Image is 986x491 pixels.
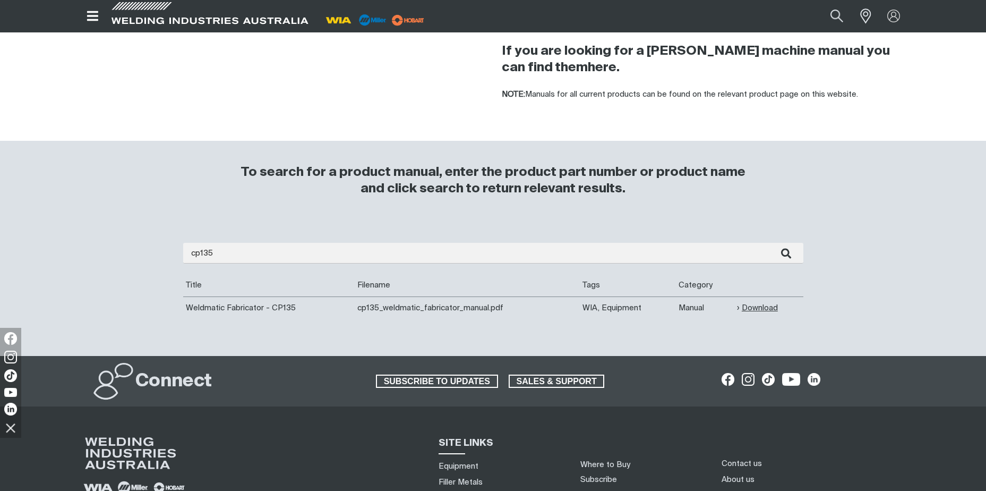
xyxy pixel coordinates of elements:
[722,458,762,469] a: Contact us
[2,419,20,437] img: hide socials
[819,4,855,28] button: Search products
[377,375,497,388] span: SUBSCRIBE TO UPDATES
[509,375,605,388] a: SALES & SUPPORT
[805,4,854,28] input: Product name or item number...
[580,297,675,319] td: WIA, Equipment
[4,351,17,363] img: Instagram
[510,375,604,388] span: SALES & SUPPORT
[4,403,17,416] img: LinkedIn
[135,370,212,393] h2: Connect
[676,297,734,319] td: Manual
[502,45,890,74] strong: If you are looking for a [PERSON_NAME] machine manual you can find them
[376,375,498,388] a: SUBSCRIBE TO UPDATES
[183,274,355,297] th: Title
[389,12,427,28] img: miller
[4,388,17,397] img: YouTube
[183,243,803,264] input: Enter search...
[236,164,750,197] h3: To search for a product manual, enter the product part number or product name and click search to...
[355,297,580,319] td: cp135_weldmatic_fabricator_manual.pdf
[580,476,617,484] a: Subscribe
[502,90,525,98] strong: NOTE:
[580,461,630,469] a: Where to Buy
[4,369,17,382] img: TikTok
[183,297,355,319] td: Weldmatic Fabricator - CP135
[722,474,754,485] a: About us
[737,302,778,314] a: Download
[502,89,904,101] p: Manuals for all current products can be found on the relevant product page on this website.
[439,438,493,448] span: SITE LINKS
[355,274,580,297] th: Filename
[4,332,17,345] img: Facebook
[439,477,483,488] a: Filler Metals
[439,461,478,472] a: Equipment
[580,274,675,297] th: Tags
[588,61,620,74] a: here.
[676,274,734,297] th: Category
[389,16,427,24] a: miller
